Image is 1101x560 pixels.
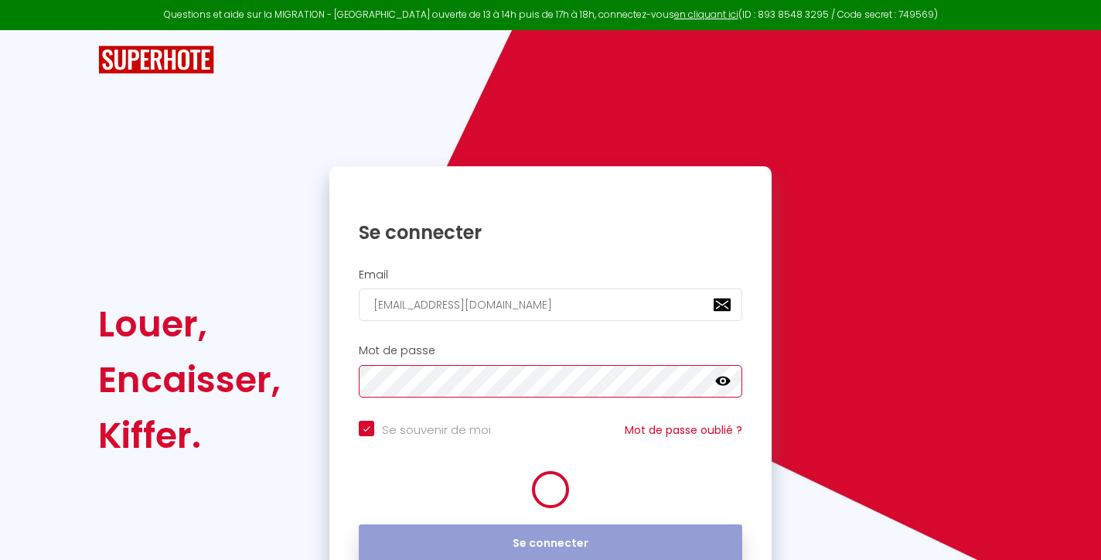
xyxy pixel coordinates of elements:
div: Louer, [98,296,281,352]
a: en cliquant ici [674,8,738,21]
div: Kiffer. [98,408,281,463]
h2: Mot de passe [359,344,742,357]
div: Encaisser, [98,352,281,408]
input: Ton Email [359,289,742,321]
h1: Se connecter [359,220,742,244]
button: Open LiveChat chat widget [12,6,59,53]
h2: Email [359,268,742,282]
img: SuperHote logo [98,46,214,74]
a: Mot de passe oublié ? [625,422,742,438]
